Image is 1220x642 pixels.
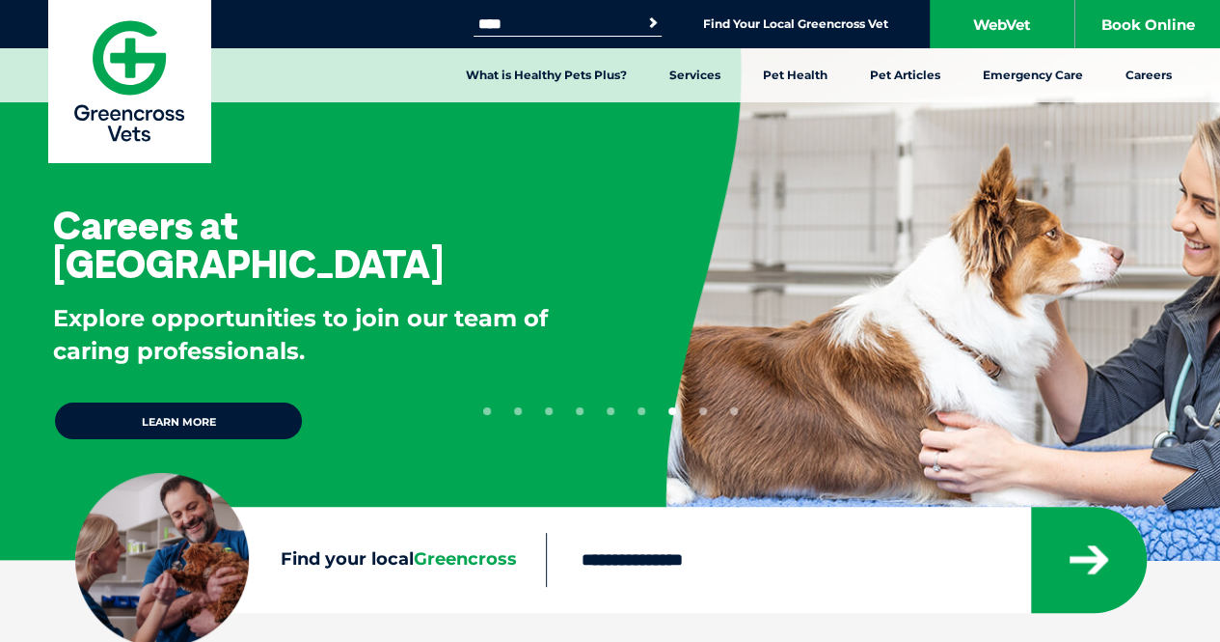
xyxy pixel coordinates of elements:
[576,407,583,415] button: 4 of 9
[962,48,1104,102] a: Emergency Care
[53,401,304,441] a: Learn more
[483,407,491,415] button: 1 of 9
[445,48,648,102] a: What is Healthy Pets Plus?
[1104,48,1193,102] a: Careers
[849,48,962,102] a: Pet Articles
[699,407,707,415] button: 8 of 9
[545,407,553,415] button: 3 of 9
[648,48,742,102] a: Services
[53,206,603,283] h3: Careers at [GEOGRAPHIC_DATA]
[637,407,645,415] button: 6 of 9
[607,407,614,415] button: 5 of 9
[730,407,738,415] button: 9 of 9
[75,545,546,574] label: Find your local
[414,548,517,570] span: Greencross
[668,407,676,415] button: 7 of 9
[703,16,888,32] a: Find Your Local Greencross Vet
[643,14,663,33] button: Search
[742,48,849,102] a: Pet Health
[53,302,603,367] p: Explore opportunities to join our team of caring professionals.
[514,407,522,415] button: 2 of 9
